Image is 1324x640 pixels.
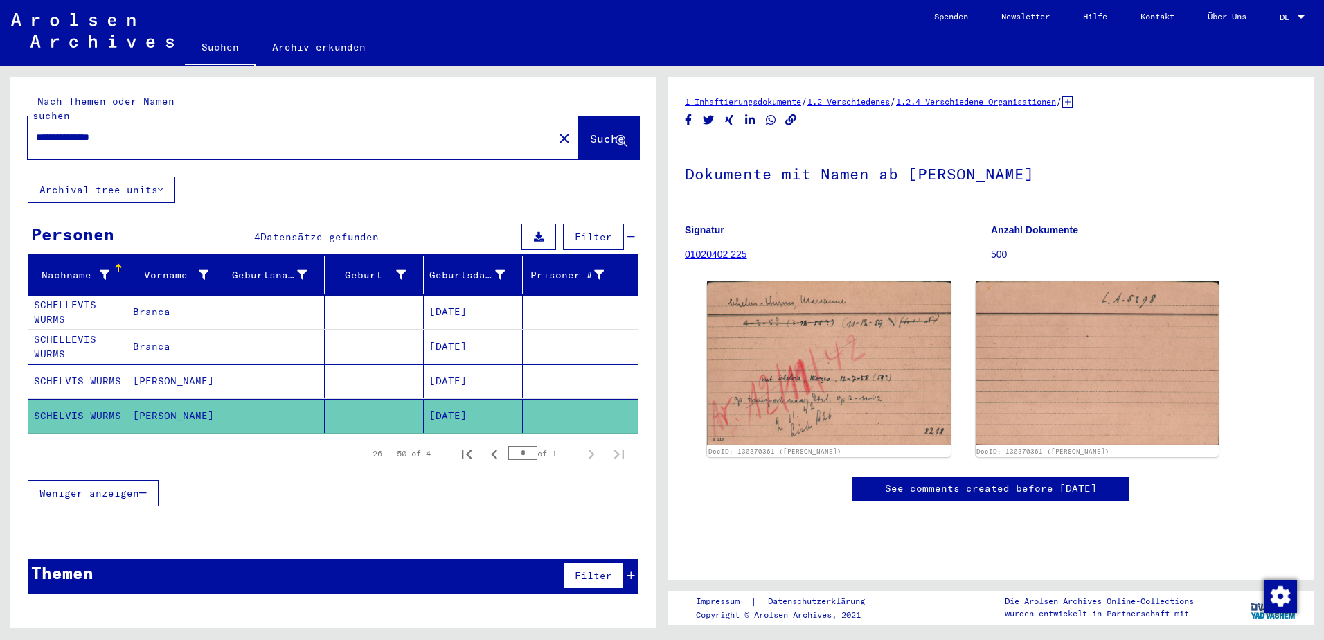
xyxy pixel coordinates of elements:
[681,112,696,129] button: Share on Facebook
[807,96,890,107] a: 1.2 Verschiedenes
[528,268,604,283] div: Prisoner #
[133,264,226,286] div: Vorname
[226,256,325,294] mat-header-cell: Geburtsname
[28,256,127,294] mat-header-cell: Nachname
[528,264,621,286] div: Prisoner #
[28,177,175,203] button: Archival tree units
[232,264,325,286] div: Geburtsname
[801,95,807,107] span: /
[424,399,523,433] mat-cell: [DATE]
[424,364,523,398] mat-cell: [DATE]
[1056,95,1062,107] span: /
[575,569,612,582] span: Filter
[373,447,431,460] div: 26 – 50 of 4
[696,594,751,609] a: Impressum
[256,30,382,64] a: Archiv erkunden
[325,256,424,294] mat-header-cell: Geburt‏
[185,30,256,66] a: Suchen
[28,399,127,433] mat-cell: SCHELVIS WURMS
[260,231,379,243] span: Datensätze gefunden
[39,487,139,499] span: Weniger anzeigen
[424,330,523,364] mat-cell: [DATE]
[254,231,260,243] span: 4
[578,116,639,159] button: Suche
[28,364,127,398] mat-cell: SCHELVIS WURMS
[551,124,578,152] button: Clear
[127,399,226,433] mat-cell: [PERSON_NAME]
[34,268,109,283] div: Nachname
[701,112,716,129] button: Share on Twitter
[764,112,778,129] button: Share on WhatsApp
[31,222,114,247] div: Personen
[784,112,798,129] button: Copy link
[708,447,841,455] a: DocID: 130370361 ([PERSON_NAME])
[127,364,226,398] mat-cell: [PERSON_NAME]
[424,256,523,294] mat-header-cell: Geburtsdatum
[991,247,1296,262] p: 500
[575,231,612,243] span: Filter
[127,256,226,294] mat-header-cell: Vorname
[28,330,127,364] mat-cell: SCHELLEVIS WURMS
[556,130,573,147] mat-icon: close
[28,295,127,329] mat-cell: SCHELLEVIS WURMS
[722,112,737,129] button: Share on Xing
[11,13,174,48] img: Arolsen_neg.svg
[127,295,226,329] mat-cell: Branca
[976,447,1109,455] a: DocID: 130370361 ([PERSON_NAME])
[578,440,605,468] button: Next page
[696,609,882,621] p: Copyright © Arolsen Archives, 2021
[34,264,127,286] div: Nachname
[890,95,896,107] span: /
[330,264,423,286] div: Geburt‏
[685,249,747,260] a: 01020402 225
[232,268,307,283] div: Geburtsname
[885,481,1097,496] a: See comments created before [DATE]
[31,560,93,585] div: Themen
[424,295,523,329] mat-cell: [DATE]
[28,480,159,506] button: Weniger anzeigen
[896,96,1056,107] a: 1.2.4 Verschiedene Organisationen
[563,562,624,589] button: Filter
[1248,590,1300,625] img: yv_logo.png
[523,256,638,294] mat-header-cell: Prisoner #
[976,281,1219,445] img: 002.jpg
[991,224,1078,235] b: Anzahl Dokumente
[127,330,226,364] mat-cell: Branca
[1005,607,1194,620] p: wurden entwickelt in Partnerschaft mit
[508,447,578,460] div: of 1
[605,440,633,468] button: Last page
[453,440,481,468] button: First page
[685,96,801,107] a: 1 Inhaftierungsdokumente
[743,112,758,129] button: Share on LinkedIn
[563,224,624,250] button: Filter
[685,142,1296,203] h1: Dokumente mit Namen ab [PERSON_NAME]
[429,264,522,286] div: Geburtsdatum
[133,268,208,283] div: Vorname
[1280,12,1295,22] span: DE
[1264,580,1297,613] img: Zustimmung ändern
[33,95,175,122] mat-label: Nach Themen oder Namen suchen
[481,440,508,468] button: Previous page
[429,268,505,283] div: Geburtsdatum
[590,132,625,145] span: Suche
[1005,595,1194,607] p: Die Arolsen Archives Online-Collections
[696,594,882,609] div: |
[707,281,951,445] img: 001.jpg
[330,268,406,283] div: Geburt‏
[685,224,724,235] b: Signatur
[757,594,882,609] a: Datenschutzerklärung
